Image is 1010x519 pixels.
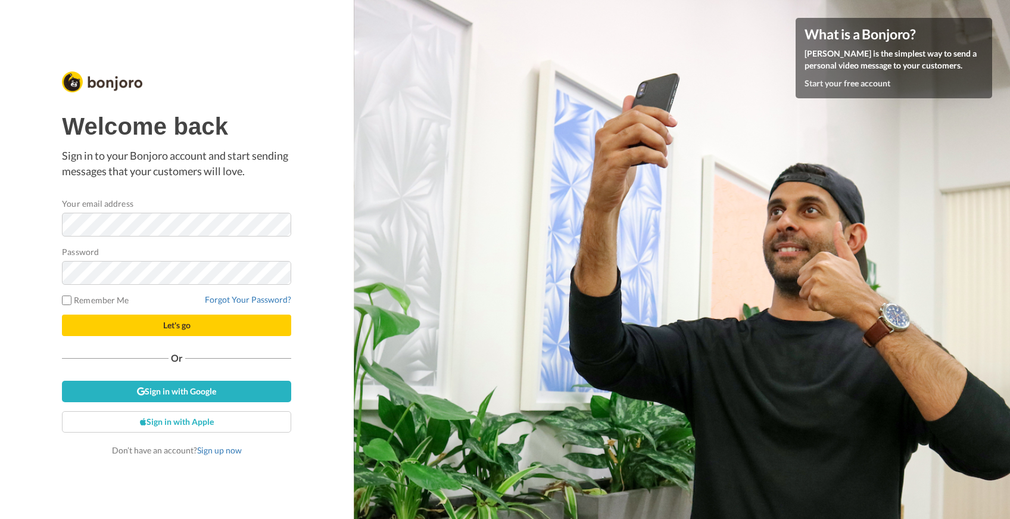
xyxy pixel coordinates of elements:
a: Sign in with Google [62,381,291,402]
span: Or [169,354,185,362]
label: Your email address [62,197,133,210]
a: Start your free account [805,78,890,88]
a: Forgot Your Password? [205,294,291,304]
h1: Welcome back [62,113,291,139]
p: Sign in to your Bonjoro account and start sending messages that your customers will love. [62,148,291,179]
a: Sign up now [197,445,242,455]
span: Let's go [163,320,191,330]
span: Don’t have an account? [112,445,242,455]
label: Password [62,245,99,258]
p: [PERSON_NAME] is the simplest way to send a personal video message to your customers. [805,48,983,72]
input: Remember Me [62,296,71,305]
label: Remember Me [62,294,129,306]
h4: What is a Bonjoro? [805,27,983,42]
a: Sign in with Apple [62,411,291,433]
button: Let's go [62,315,291,336]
